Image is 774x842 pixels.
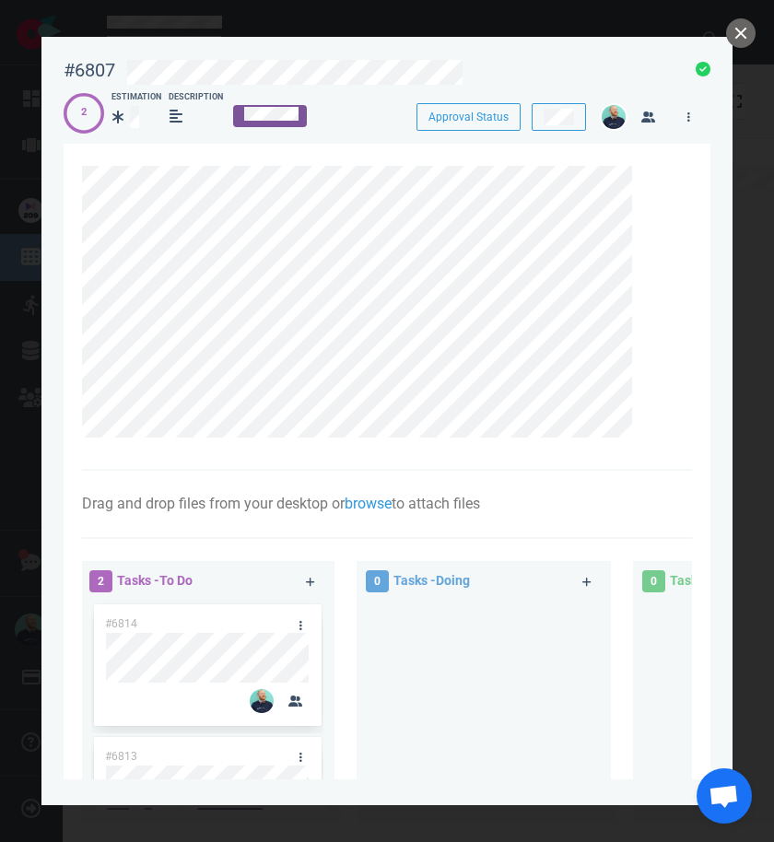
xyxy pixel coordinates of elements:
div: Description [169,91,223,104]
span: 0 [642,570,665,592]
button: Approval Status [416,103,521,131]
span: 2 [89,570,112,592]
img: 26 [250,689,274,713]
span: #6814 [105,617,137,630]
span: Tasks - To Do [117,573,193,588]
div: #6807 [64,59,115,82]
div: Ouvrir le chat [697,768,752,824]
div: 2 [81,105,87,121]
span: 0 [366,570,389,592]
span: Drag and drop files from your desktop or [82,495,345,512]
img: 26 [602,105,626,129]
a: browse [345,495,392,512]
button: close [726,18,756,48]
span: to attach files [392,495,480,512]
span: #6813 [105,750,137,763]
span: Tasks - Doing [393,573,470,588]
div: Estimation [111,91,161,104]
span: Tasks - Done [670,573,743,588]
